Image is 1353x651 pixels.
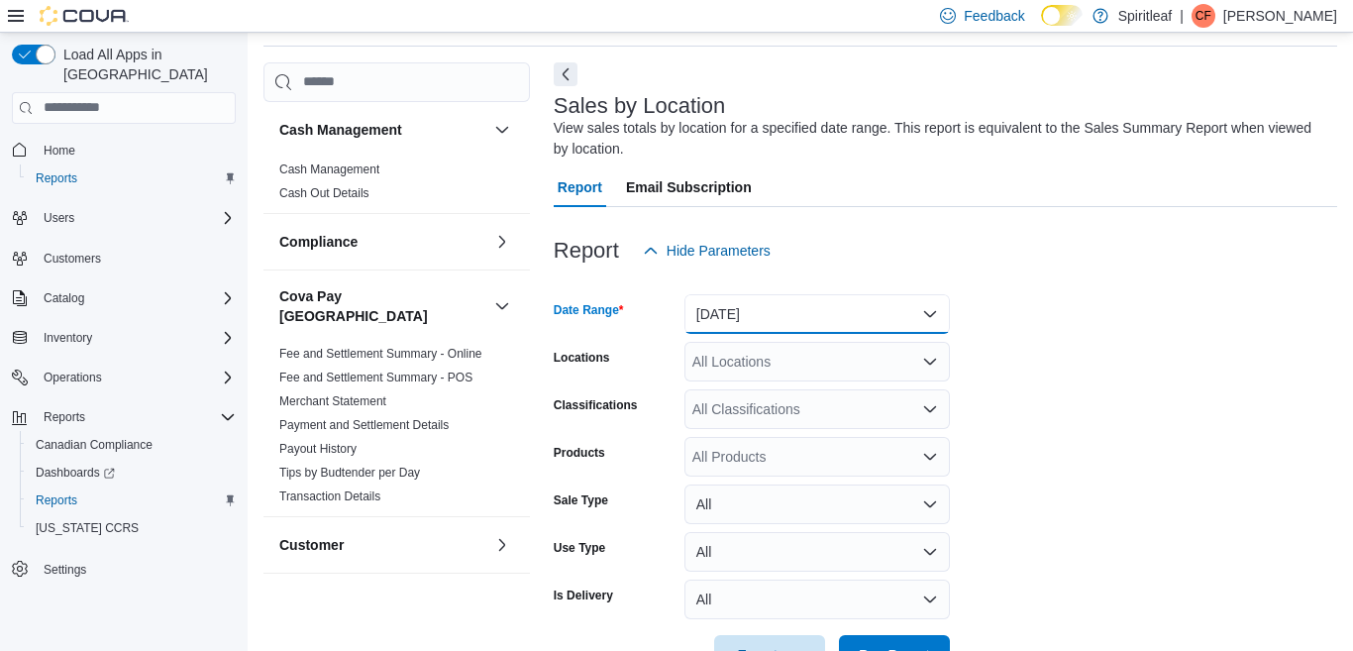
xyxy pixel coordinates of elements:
button: Operations [36,366,110,389]
button: Cash Management [490,118,514,142]
a: Dashboards [20,459,244,487]
input: Dark Mode [1041,5,1083,26]
span: Hide Parameters [667,241,771,261]
span: CF [1196,4,1211,28]
span: Payment and Settlement Details [279,417,449,433]
button: Reports [20,487,244,514]
a: Dashboards [28,461,123,485]
span: Transaction Details [279,488,380,504]
a: Payment and Settlement Details [279,418,449,432]
label: Date Range [554,302,624,318]
span: Dashboards [36,465,115,481]
label: Use Type [554,540,605,556]
a: Settings [36,558,94,582]
label: Locations [554,350,610,366]
span: Canadian Compliance [36,437,153,453]
span: Home [44,143,75,159]
button: Canadian Compliance [20,431,244,459]
a: Customers [36,247,109,271]
button: Next [554,62,577,86]
span: Inventory [44,330,92,346]
label: Classifications [554,397,638,413]
button: Open list of options [922,449,938,465]
button: Discounts & Promotions [490,590,514,613]
a: Transaction Details [279,489,380,503]
button: [DATE] [684,294,950,334]
a: Home [36,139,83,163]
span: Reports [44,409,85,425]
button: Cova Pay [GEOGRAPHIC_DATA] [490,294,514,318]
a: Cash Management [279,163,379,176]
div: Cash Management [263,158,530,213]
button: Home [4,136,244,164]
button: Compliance [279,232,486,252]
button: Reports [4,403,244,431]
button: Open list of options [922,401,938,417]
a: Fee and Settlement Summary - POS [279,371,472,384]
button: Inventory [36,326,100,350]
span: Operations [36,366,236,389]
span: Operations [44,370,102,385]
span: Fee and Settlement Summary - POS [279,370,472,385]
span: Feedback [964,6,1024,26]
span: Settings [36,556,236,581]
h3: Customer [279,535,344,555]
button: Reports [20,164,244,192]
button: Customer [490,533,514,557]
button: [US_STATE] CCRS [20,514,244,542]
nav: Complex example [12,128,236,635]
a: Reports [28,166,85,190]
a: Reports [28,488,85,512]
button: Reports [36,405,93,429]
button: Compliance [490,230,514,254]
a: [US_STATE] CCRS [28,516,147,540]
span: Reports [36,492,77,508]
button: Catalog [36,286,92,310]
button: Users [4,204,244,232]
a: Tips by Budtender per Day [279,466,420,480]
div: Cova Pay [GEOGRAPHIC_DATA] [263,342,530,516]
span: Email Subscription [626,167,752,207]
span: Reports [36,170,77,186]
span: Reports [28,166,236,190]
span: Report [558,167,602,207]
h3: Sales by Location [554,94,726,118]
span: Cash Out Details [279,185,369,201]
button: Cash Management [279,120,486,140]
span: Payout History [279,441,357,457]
span: Inventory [36,326,236,350]
h3: Compliance [279,232,358,252]
span: Reports [28,488,236,512]
a: Fee and Settlement Summary - Online [279,347,482,361]
h3: Report [554,239,619,263]
button: Open list of options [922,354,938,370]
span: Users [36,206,236,230]
span: Dark Mode [1041,26,1042,27]
label: Is Delivery [554,588,613,603]
span: Dashboards [28,461,236,485]
a: Payout History [279,442,357,456]
a: Merchant Statement [279,394,386,408]
p: Spiritleaf [1118,4,1172,28]
a: Cash Out Details [279,186,369,200]
div: View sales totals by location for a specified date range. This report is equivalent to the Sales ... [554,118,1327,160]
p: | [1180,4,1184,28]
span: Customers [44,251,101,267]
h3: Cash Management [279,120,402,140]
button: All [684,580,950,619]
span: Canadian Compliance [28,433,236,457]
button: Customer [279,535,486,555]
span: Users [44,210,74,226]
label: Products [554,445,605,461]
button: Cova Pay [GEOGRAPHIC_DATA] [279,286,486,326]
button: All [684,485,950,524]
button: Settings [4,554,244,583]
span: Catalog [36,286,236,310]
button: Hide Parameters [635,231,779,271]
span: Merchant Statement [279,393,386,409]
button: Users [36,206,82,230]
span: Catalog [44,290,84,306]
label: Sale Type [554,492,608,508]
button: All [684,532,950,572]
